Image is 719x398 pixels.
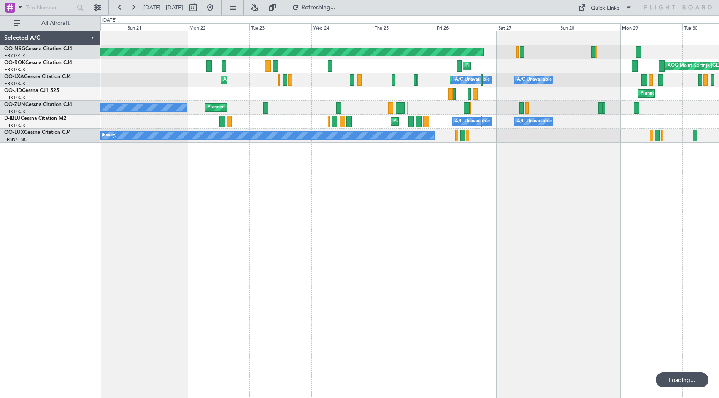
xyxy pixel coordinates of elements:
[4,74,71,79] a: OO-LXACessna Citation CJ4
[4,95,25,101] a: EBKT/KJK
[4,74,24,79] span: OO-LXA
[9,16,92,30] button: All Aircraft
[4,67,25,73] a: EBKT/KJK
[591,4,619,13] div: Quick Links
[4,116,66,121] a: D-IBLUCessna Citation M2
[4,102,72,107] a: OO-ZUNCessna Citation CJ4
[4,122,25,129] a: EBKT/KJK
[393,115,487,128] div: Planned Maint Nice ([GEOGRAPHIC_DATA])
[517,73,552,86] div: A/C Unavailable
[435,23,497,31] div: Fri 26
[126,23,188,31] div: Sun 21
[574,1,636,14] button: Quick Links
[4,108,25,115] a: EBKT/KJK
[4,60,25,65] span: OO-ROK
[143,4,183,11] span: [DATE] - [DATE]
[517,115,651,128] div: A/C Unavailable [GEOGRAPHIC_DATA]-[GEOGRAPHIC_DATA]
[223,73,315,86] div: AOG Maint Kortrijk-[GEOGRAPHIC_DATA]
[465,60,564,72] div: Planned Maint Kortrijk-[GEOGRAPHIC_DATA]
[301,5,336,11] span: Refreshing...
[4,130,71,135] a: OO-LUXCessna Citation CJ4
[4,102,25,107] span: OO-ZUN
[4,130,24,135] span: OO-LUX
[4,136,27,143] a: LFSN/ENC
[373,23,435,31] div: Thu 25
[208,101,306,114] div: Planned Maint Kortrijk-[GEOGRAPHIC_DATA]
[4,81,25,87] a: EBKT/KJK
[102,17,116,24] div: [DATE]
[4,46,25,51] span: OO-NSG
[455,115,612,128] div: A/C Unavailable [GEOGRAPHIC_DATA] ([GEOGRAPHIC_DATA] National)
[497,23,559,31] div: Sat 27
[4,60,72,65] a: OO-ROKCessna Citation CJ4
[311,23,373,31] div: Wed 24
[26,1,74,14] input: Trip Number
[559,23,621,31] div: Sun 28
[4,46,72,51] a: OO-NSGCessna Citation CJ4
[249,23,311,31] div: Tue 23
[4,88,59,93] a: OO-JIDCessna CJ1 525
[620,23,682,31] div: Mon 29
[22,20,89,26] span: All Aircraft
[4,53,25,59] a: EBKT/KJK
[455,73,612,86] div: A/C Unavailable [GEOGRAPHIC_DATA] ([GEOGRAPHIC_DATA] National)
[656,372,708,387] div: Loading...
[288,1,339,14] button: Refreshing...
[4,88,22,93] span: OO-JID
[4,116,21,121] span: D-IBLU
[188,23,250,31] div: Mon 22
